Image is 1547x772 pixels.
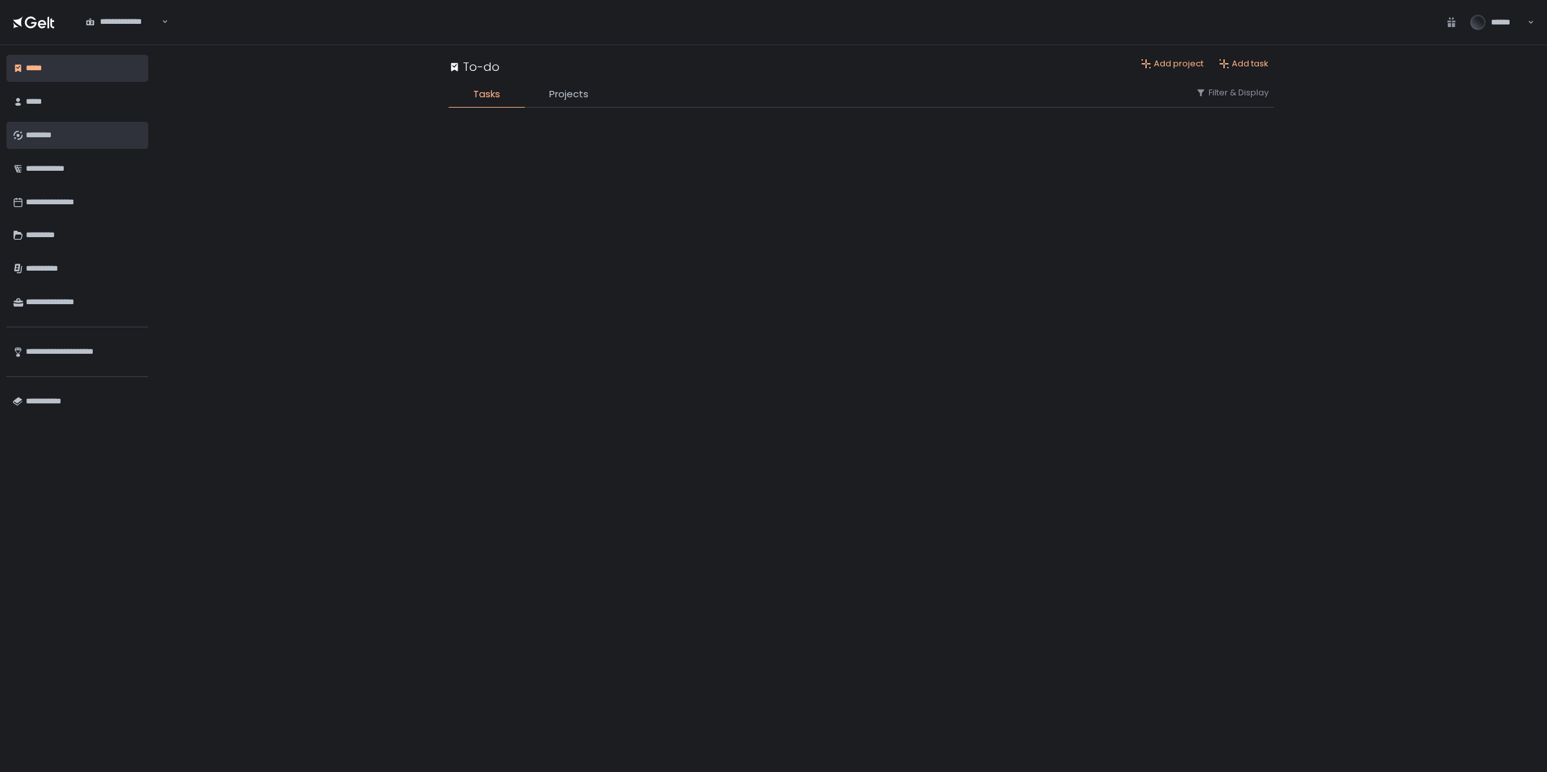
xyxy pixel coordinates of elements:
button: Add project [1141,58,1203,70]
div: To-do [449,58,500,75]
input: Search for option [159,15,160,28]
div: Search for option [77,8,168,35]
span: Projects [549,87,589,102]
button: Add task [1219,58,1269,70]
span: Tasks [473,87,500,102]
button: Filter & Display [1196,87,1269,99]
